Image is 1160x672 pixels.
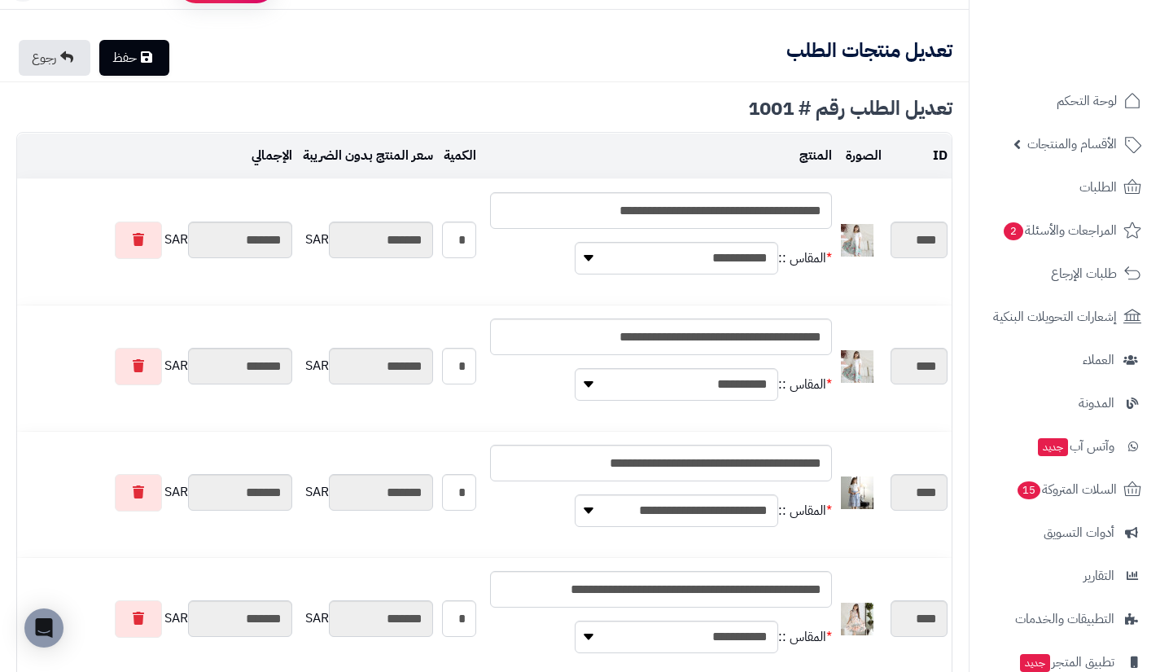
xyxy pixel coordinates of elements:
a: رجوع [19,40,90,76]
a: السلات المتروكة15 [979,470,1150,509]
a: العملاء [979,340,1150,380]
span: المراجعات والأسئلة [1002,219,1117,242]
span: طلبات الإرجاع [1051,262,1117,285]
a: وآتس آبجديد [979,427,1150,466]
td: المقاس :: [778,229,832,288]
a: المراجعات والأسئلة2 [979,211,1150,250]
span: إشعارات التحويلات البنكية [993,305,1117,328]
td: المقاس :: [778,355,832,414]
div: SAR [300,474,433,511]
div: SAR [300,348,433,384]
div: Open Intercom Messenger [24,608,63,648]
div: SAR [300,222,433,258]
span: 2 [1004,222,1023,240]
span: جديد [1038,438,1068,456]
div: تعديل الطلب رقم # 1001 [16,99,952,118]
span: المدونة [1079,392,1114,415]
a: لوحة التحكم [979,81,1150,121]
img: 1739002441-IMG_6789-40x40.jpeg [841,350,873,383]
a: الطلبات [979,168,1150,207]
td: المقاس :: [778,481,832,540]
td: الكمية [437,134,480,178]
div: SAR [21,474,292,512]
img: 1739175624-IMG_7278-40x40.jpeg [841,603,873,635]
span: العملاء [1083,349,1114,371]
span: السلات المتروكة [1016,478,1117,501]
span: 15 [1018,481,1040,499]
a: التطبيقات والخدمات [979,600,1150,639]
a: المدونة [979,384,1150,423]
td: الصورة [836,134,886,178]
td: المنتج [480,134,836,178]
td: الإجمالي [17,134,296,178]
td: المقاس :: [778,608,832,666]
img: 1739002441-IMG_6789-40x40.jpeg [841,224,873,257]
a: طلبات الإرجاع [979,254,1150,293]
span: الأقسام والمنتجات [1027,133,1117,156]
a: إشعارات التحويلات البنكية [979,297,1150,336]
a: حفظ [99,40,169,76]
span: التطبيقات والخدمات [1015,608,1114,630]
div: SAR [21,348,292,385]
img: 1739003056-IMG_6814-40x40.jpeg [841,477,873,509]
span: وآتس آب [1036,435,1114,458]
div: SAR [21,222,292,259]
div: SAR [21,600,292,638]
span: التقارير [1083,564,1114,587]
span: الطلبات [1079,176,1117,199]
a: أدوات التسويق [979,513,1150,552]
td: ID [886,134,952,178]
div: SAR [300,600,433,637]
a: التقارير [979,556,1150,595]
td: سعر المنتج بدون الضريبة [296,134,437,178]
span: أدوات التسويق [1044,521,1114,544]
span: لوحة التحكم [1057,90,1117,112]
span: جديد [1020,654,1050,672]
b: تعديل منتجات الطلب [786,36,952,65]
